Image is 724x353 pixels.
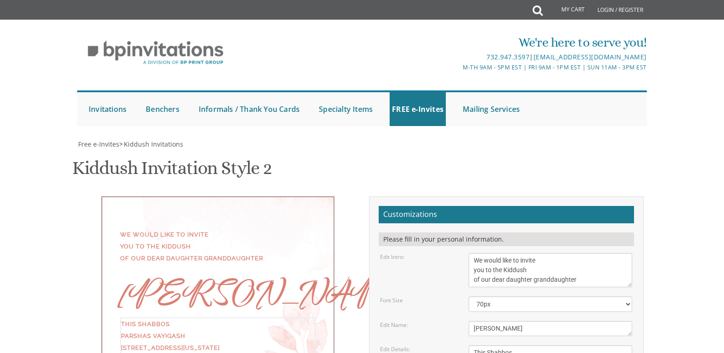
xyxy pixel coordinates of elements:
[380,253,404,261] label: Edit Intro:
[469,253,632,287] textarea: We would like to invite you to the Kiddush of our dear daughter
[120,229,316,264] div: We would like to invite you to the Kiddush of our dear daughter granddaughter
[486,53,529,61] a: 732.947.3597
[196,92,302,126] a: Informals / Thank You Cards
[542,1,591,19] a: My Cart
[120,287,316,299] div: [PERSON_NAME]
[379,206,634,223] h2: Customizations
[86,92,129,126] a: Invitations
[268,52,647,63] div: |
[686,316,715,344] iframe: chat widget
[77,140,119,148] a: Free e-Invites
[380,345,410,353] label: Edit Details:
[78,140,119,148] span: Free e-Invites
[390,92,446,126] a: FREE e-Invites
[469,321,632,336] textarea: [PERSON_NAME]
[460,92,522,126] a: Mailing Services
[143,92,182,126] a: Benchers
[77,34,234,72] img: BP Invitation Loft
[317,92,375,126] a: Specialty Items
[380,296,403,304] label: Font Size
[123,140,183,148] a: Kiddush Invitations
[124,140,183,148] span: Kiddush Invitations
[268,63,647,72] div: M-Th 9am - 5pm EST | Fri 9am - 1pm EST | Sun 11am - 3pm EST
[379,232,634,246] div: Please fill in your personal information.
[72,158,272,185] h1: Kiddush Invitation Style 2
[534,53,647,61] a: [EMAIL_ADDRESS][DOMAIN_NAME]
[380,321,408,329] label: Edit Name:
[268,33,647,52] div: We're here to serve you!
[119,140,183,148] span: >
